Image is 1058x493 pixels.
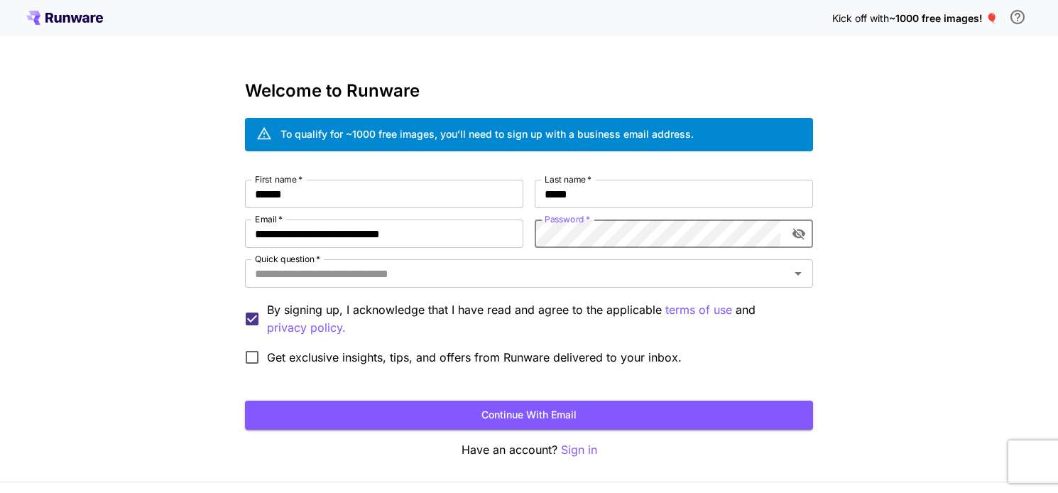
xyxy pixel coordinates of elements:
span: Get exclusive insights, tips, and offers from Runware delivered to your inbox. [267,349,682,366]
label: Last name [545,173,591,185]
p: terms of use [665,301,732,319]
label: First name [255,173,302,185]
p: Have an account? [245,441,813,459]
span: ~1000 free images! 🎈 [889,12,998,24]
label: Email [255,213,283,225]
button: Continue with email [245,401,813,430]
label: Password [545,213,590,225]
span: Kick off with [832,12,889,24]
button: By signing up, I acknowledge that I have read and agree to the applicable and privacy policy. [665,301,732,319]
p: privacy policy. [267,319,346,337]
button: In order to qualify for free credit, you need to sign up with a business email address and click ... [1003,3,1032,31]
p: By signing up, I acknowledge that I have read and agree to the applicable and [267,301,802,337]
div: To qualify for ~1000 free images, you’ll need to sign up with a business email address. [280,126,694,141]
button: toggle password visibility [786,221,812,246]
button: Sign in [561,441,597,459]
label: Quick question [255,253,320,265]
h3: Welcome to Runware [245,81,813,101]
button: Open [788,264,808,283]
button: By signing up, I acknowledge that I have read and agree to the applicable terms of use and [267,319,346,337]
